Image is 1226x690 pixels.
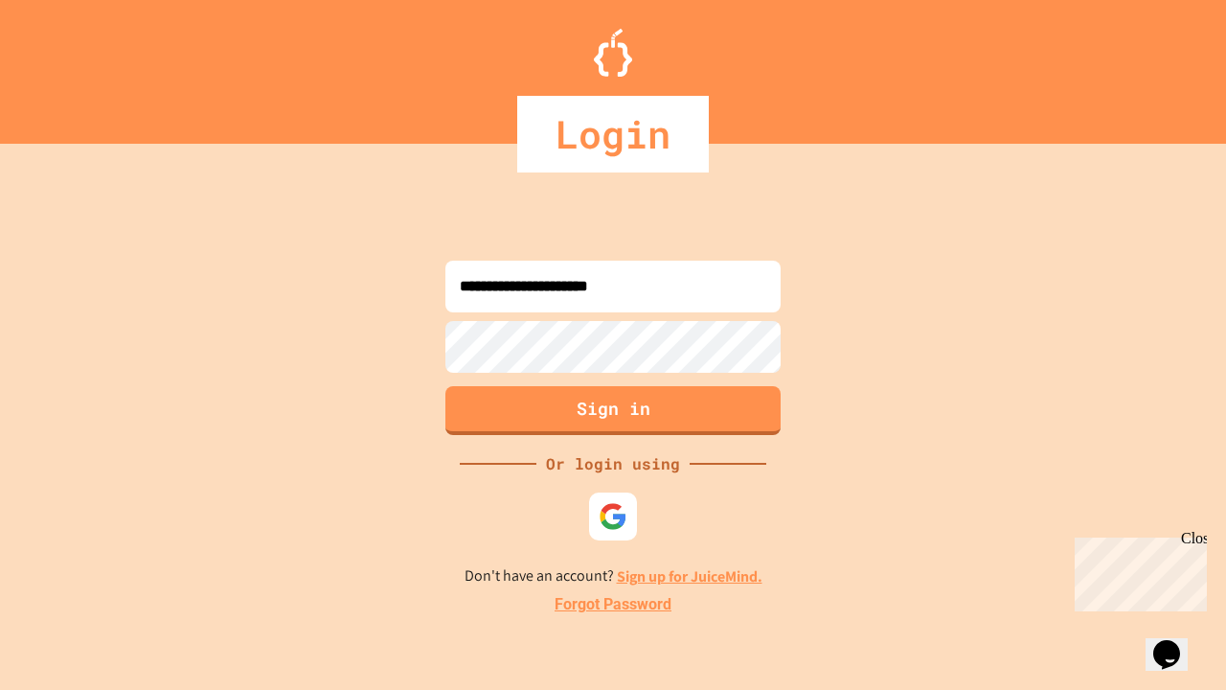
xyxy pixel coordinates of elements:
iframe: chat widget [1146,613,1207,671]
div: Login [517,96,709,172]
p: Don't have an account? [465,564,762,588]
div: Or login using [536,452,690,475]
iframe: chat widget [1067,530,1207,611]
div: Chat with us now!Close [8,8,132,122]
img: Logo.svg [594,29,632,77]
a: Forgot Password [555,593,671,616]
a: Sign up for JuiceMind. [617,566,762,586]
img: google-icon.svg [599,502,627,531]
button: Sign in [445,386,781,435]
